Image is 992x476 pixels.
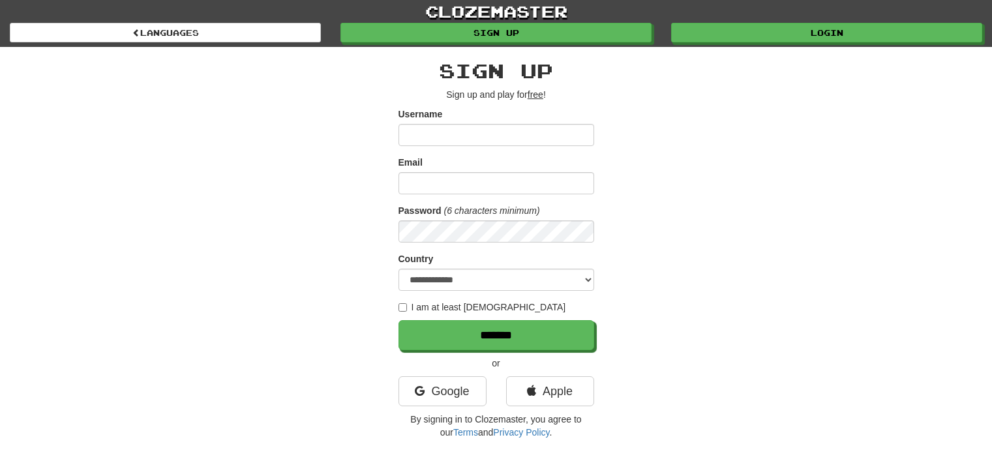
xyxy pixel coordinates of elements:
[493,427,549,438] a: Privacy Policy
[398,108,443,121] label: Username
[10,23,321,42] a: Languages
[398,303,407,312] input: I am at least [DEMOGRAPHIC_DATA]
[398,376,487,406] a: Google
[506,376,594,406] a: Apple
[671,23,982,42] a: Login
[398,252,434,265] label: Country
[398,204,442,217] label: Password
[340,23,652,42] a: Sign up
[444,205,540,216] em: (6 characters minimum)
[398,413,594,439] p: By signing in to Clozemaster, you agree to our and .
[398,301,566,314] label: I am at least [DEMOGRAPHIC_DATA]
[398,88,594,101] p: Sign up and play for !
[528,89,543,100] u: free
[453,427,478,438] a: Terms
[398,60,594,82] h2: Sign up
[398,357,594,370] p: or
[398,156,423,169] label: Email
